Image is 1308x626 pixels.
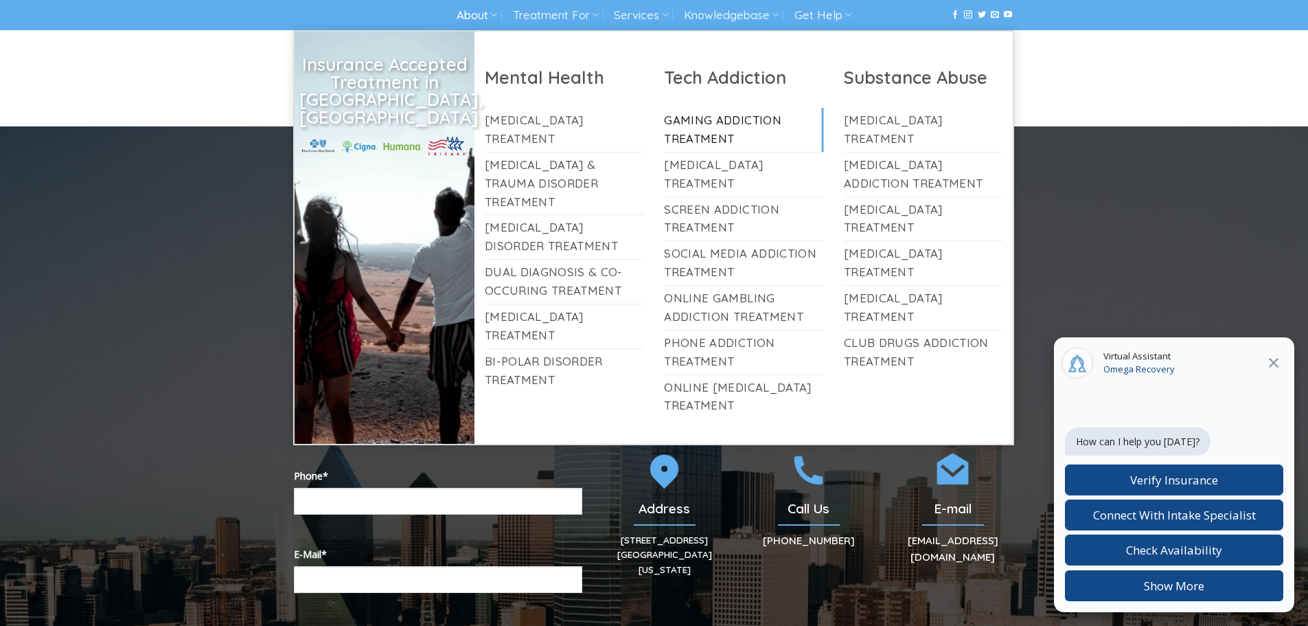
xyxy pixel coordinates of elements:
a: Follow on Facebook [951,10,959,20]
label: E-Mail* [294,546,582,562]
a: Gaming Addiction Treatment [664,108,823,152]
a: Knowledgebase [684,3,779,28]
a: Online Gambling Addiction Treatment [664,286,823,330]
a: Online [MEDICAL_DATA] Treatment [664,375,823,419]
a: [MEDICAL_DATA] Treatment [485,108,644,152]
a: Club Drugs Addiction Treatment [844,331,1003,375]
a: [MEDICAL_DATA] Disorder Treatment [485,215,644,259]
a: [MEDICAL_DATA] Treatment [485,304,644,348]
a: [STREET_ADDRESS][GEOGRAPHIC_DATA][US_STATE] [617,534,712,575]
label: Phone* [294,468,582,484]
a: Get Help [794,3,851,28]
a: Bi-Polar Disorder Treatment [485,349,644,393]
a: [EMAIL_ADDRESS][DOMAIN_NAME] [908,534,998,563]
a: Treatment For [513,3,599,28]
a: [MEDICAL_DATA] Addiction Treatment [844,153,1003,197]
h2: Insurance Accepted Treatment in [GEOGRAPHIC_DATA], [GEOGRAPHIC_DATA] [299,56,470,126]
a: [MEDICAL_DATA] Treatment [844,241,1003,285]
a: [MEDICAL_DATA] & Trauma Disorder Treatment [485,153,644,215]
a: Social Media Addiction Treatment [664,241,823,285]
h2: Address [603,500,726,517]
h2: Substance Abuse [844,66,1003,89]
h2: Mental Health [485,66,644,89]
a: Send us an email [991,10,999,20]
a: [MEDICAL_DATA] Treatment [844,197,1003,241]
a: Phone Addiction Treatment [664,331,823,375]
h2: Call Us [747,500,871,517]
a: Follow on Twitter [978,10,986,20]
a: Follow on YouTube [1004,10,1012,20]
a: [MEDICAL_DATA] Treatment [844,286,1003,330]
a: Services [614,3,668,28]
h2: E-mail [891,500,1015,517]
h2: Tech Addiction [664,66,823,89]
a: [PHONE_NUMBER] [763,534,855,547]
a: About [457,3,497,28]
a: Dual Diagnosis & Co-Occuring Treatment [485,260,644,304]
a: Screen Addiction Treatment [664,197,823,241]
a: [MEDICAL_DATA] Treatment [844,108,1003,152]
a: Follow on Instagram [964,10,972,20]
a: [MEDICAL_DATA] Treatment [664,153,823,197]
